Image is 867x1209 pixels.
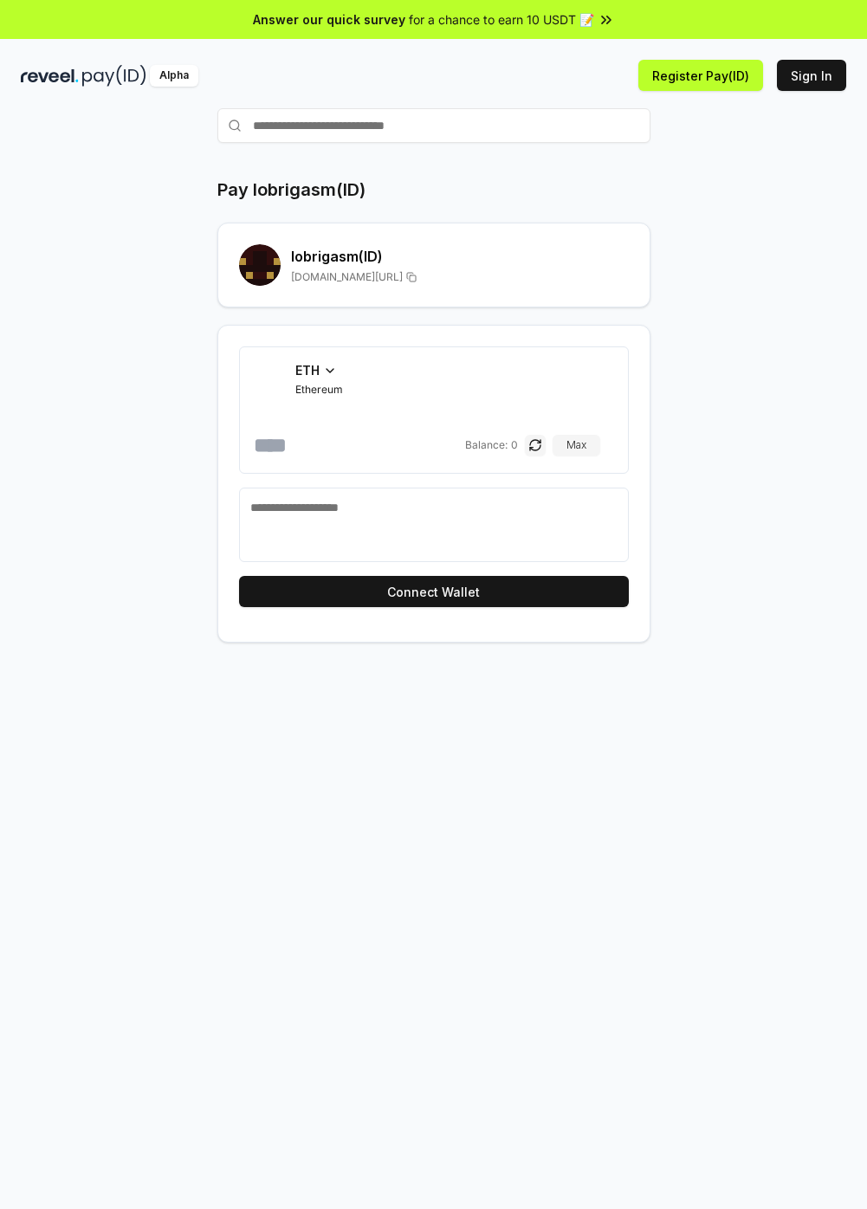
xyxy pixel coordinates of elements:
button: Connect Wallet [239,576,629,607]
button: Sign In [777,60,846,91]
img: reveel_dark [21,65,79,87]
img: pay_id [82,65,146,87]
span: for a chance to earn 10 USDT 📝 [409,10,594,29]
div: Alpha [150,65,198,87]
button: Max [553,435,600,456]
span: ETH [295,361,320,379]
span: [DOMAIN_NAME][URL] [291,270,403,284]
span: Balance: [465,438,508,452]
button: Register Pay(ID) [638,60,763,91]
span: Answer our quick survey [253,10,405,29]
span: 0 [511,438,518,452]
h2: lobrigasm (ID) [291,246,629,267]
span: Ethereum [295,383,343,397]
h1: Pay lobrigasm(ID) [217,178,366,202]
